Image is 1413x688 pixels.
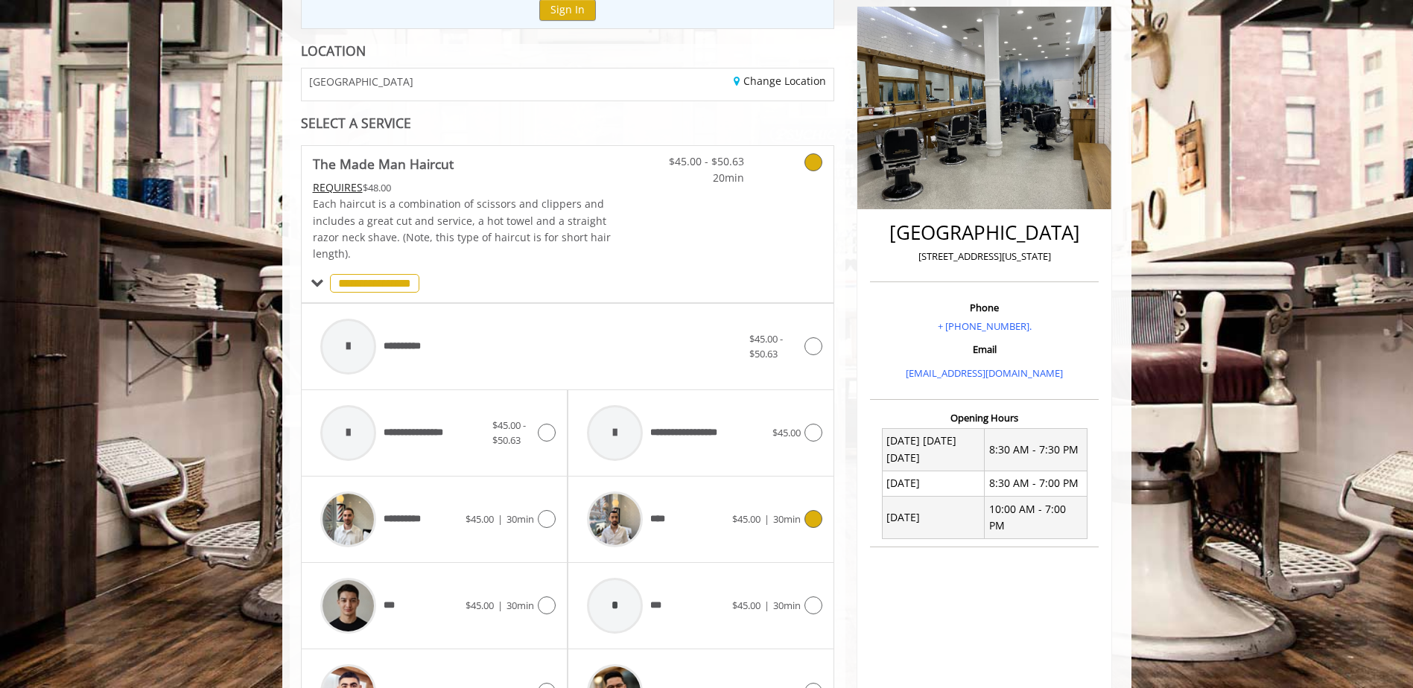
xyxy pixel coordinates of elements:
span: $45.00 - $50.63 [656,153,744,170]
div: $48.00 [313,179,612,196]
td: [DATE] [882,497,985,539]
span: | [764,512,769,526]
span: $45.00 [732,599,761,612]
a: [EMAIL_ADDRESS][DOMAIN_NAME] [906,366,1063,380]
span: | [498,512,503,526]
h3: Email [874,344,1095,354]
span: | [498,599,503,612]
span: $45.00 [732,512,761,526]
span: | [764,599,769,612]
h3: Opening Hours [870,413,1099,423]
td: [DATE] [882,471,985,496]
div: SELECT A SERVICE [301,116,835,130]
span: [GEOGRAPHIC_DATA] [309,76,413,87]
h2: [GEOGRAPHIC_DATA] [874,222,1095,243]
td: 10:00 AM - 7:00 PM [985,497,1087,539]
span: $45.00 - $50.63 [749,332,783,361]
span: Each haircut is a combination of scissors and clippers and includes a great cut and service, a ho... [313,197,611,261]
h3: Phone [874,302,1095,313]
b: LOCATION [301,42,366,60]
span: 30min [773,599,801,612]
b: The Made Man Haircut [313,153,454,174]
td: [DATE] [DATE] [DATE] [882,428,985,471]
p: [STREET_ADDRESS][US_STATE] [874,249,1095,264]
span: $45.00 [466,599,494,612]
td: 8:30 AM - 7:30 PM [985,428,1087,471]
span: 30min [773,512,801,526]
span: $45.00 [466,512,494,526]
span: $45.00 [772,426,801,439]
a: Change Location [734,74,826,88]
span: $45.00 - $50.63 [492,418,526,447]
span: 30min [507,512,534,526]
span: This service needs some Advance to be paid before we block your appointment [313,180,363,194]
td: 8:30 AM - 7:00 PM [985,471,1087,496]
span: 20min [656,170,744,186]
span: 30min [507,599,534,612]
a: + [PHONE_NUMBER]. [938,319,1032,333]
